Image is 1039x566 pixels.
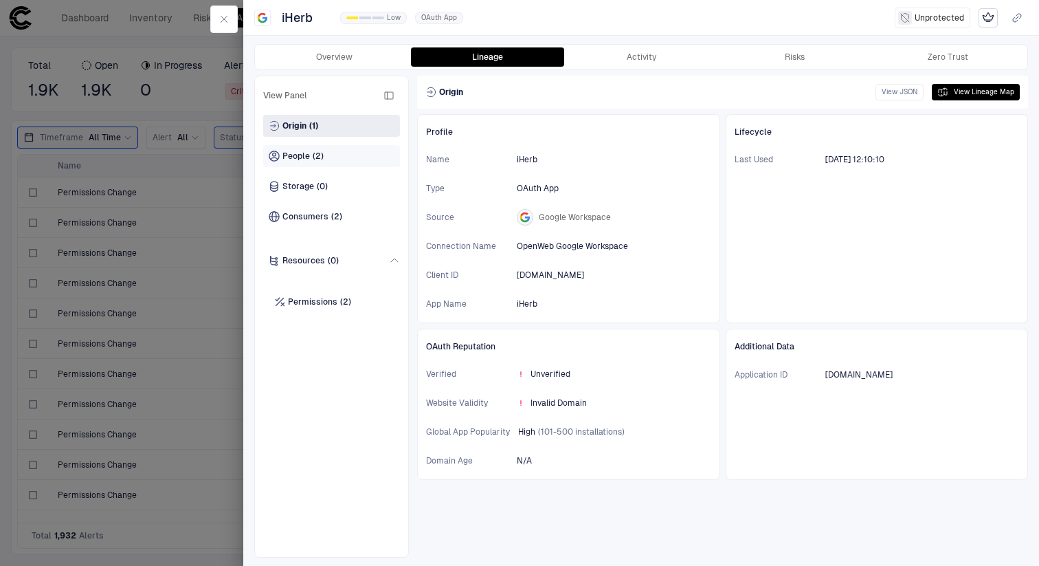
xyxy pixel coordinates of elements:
[932,84,1020,100] button: View Lineage Map
[514,264,603,286] button: 90214605915-o0rel7j9lluv5knbi441k6d9kbkjdopq.apps.googleusercontent.com
[282,181,314,192] span: Storage
[411,47,564,67] button: Lineage
[439,87,463,98] span: Origin
[328,255,339,266] span: (0)
[387,13,401,23] span: Low
[515,421,644,443] button: High(101-500 installations)
[313,151,324,162] span: (2)
[735,123,1020,141] div: Lifecycle
[263,236,400,285] div: Resources(0)
[263,90,307,101] span: View Panel
[282,120,306,131] span: Origin
[426,183,509,194] span: Type
[514,363,590,385] button: Unverified
[331,211,342,222] span: (2)
[514,293,557,315] button: iHerb
[514,149,557,171] button: iHerb
[517,154,537,165] span: iHerb
[530,369,570,380] span: Unverified
[517,270,584,281] span: 90214605915-o0rel7j9lluv5knbi441k6d9kbkjdopq.apps.googleusercontent.com
[735,338,1020,356] div: Additional Data
[421,13,457,23] span: OAuth App
[372,17,384,19] div: 2
[979,8,998,28] div: Mark as Crown Jewel
[282,255,325,266] span: Resources
[426,212,509,223] span: Source
[426,270,509,281] span: Client ID
[517,241,628,252] span: OpenWeb Google Workspace
[564,47,717,67] button: Activity
[825,369,893,380] span: [DOMAIN_NAME]
[426,154,509,165] span: Name
[735,369,817,380] span: Application ID
[317,181,328,192] span: (0)
[514,177,578,199] button: OAuth App
[514,392,606,414] button: Invalid Domain
[359,17,371,19] div: 1
[426,298,509,309] span: App Name
[785,52,805,63] div: Risks
[928,52,968,63] div: Zero Trust
[514,235,647,257] button: OpenWeb Google Workspace
[282,211,328,222] span: Consumers
[258,47,411,67] button: Overview
[346,17,358,19] div: 0
[530,398,587,409] span: Invalid Domain
[538,426,625,437] span: (101-500 installations)
[426,398,509,409] span: Website Validity
[309,120,318,131] span: (1)
[340,296,351,307] span: (2)
[825,154,884,165] span: [DATE] 12:10:10
[823,364,912,386] button: [DOMAIN_NAME]
[282,10,313,26] span: iHerb
[426,123,711,141] div: Profile
[823,149,904,171] button: 8/12/2025 09:10:10 (GMT+00:00 UTC)
[279,7,332,29] button: iHerb
[518,426,535,437] span: High
[875,84,924,100] button: View JSON
[426,369,509,380] span: Verified
[257,12,268,23] div: Google Workspace
[517,183,559,194] span: OAuth App
[825,154,884,165] div: 8/12/2025 09:10:10 (GMT+00:00 UTC)
[426,426,510,437] span: Global App Popularity
[517,298,537,309] span: iHerb
[514,206,630,228] button: Google Workspace
[915,12,964,23] span: Unprotected
[514,450,551,472] button: N/A
[519,212,530,223] div: Google Workspace
[282,151,310,162] span: People
[517,455,532,466] span: N/A
[426,455,509,466] span: Domain Age
[288,296,337,307] span: Permissions
[539,212,611,223] span: Google Workspace
[426,338,711,356] div: OAuth Reputation
[735,154,817,165] span: Last Used
[426,241,509,252] span: Connection Name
